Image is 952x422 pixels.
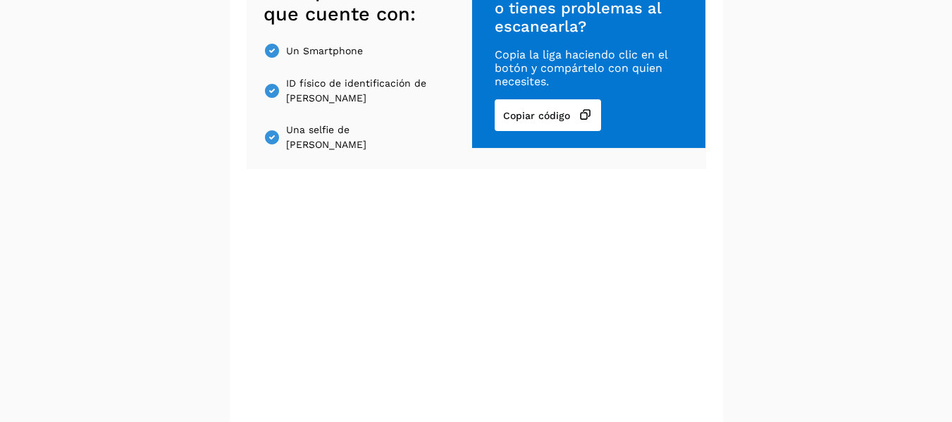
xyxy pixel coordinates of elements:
[286,76,433,106] span: ID físico de identificación de [PERSON_NAME]
[503,111,570,120] span: Copiar código
[286,123,433,152] span: Una selfie de [PERSON_NAME]
[286,44,363,58] span: Un Smartphone
[495,99,601,131] button: Copiar código
[495,48,682,89] span: Copia la liga haciendo clic en el botón y compártelo con quien necesites.
[247,203,706,414] iframe: Incode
